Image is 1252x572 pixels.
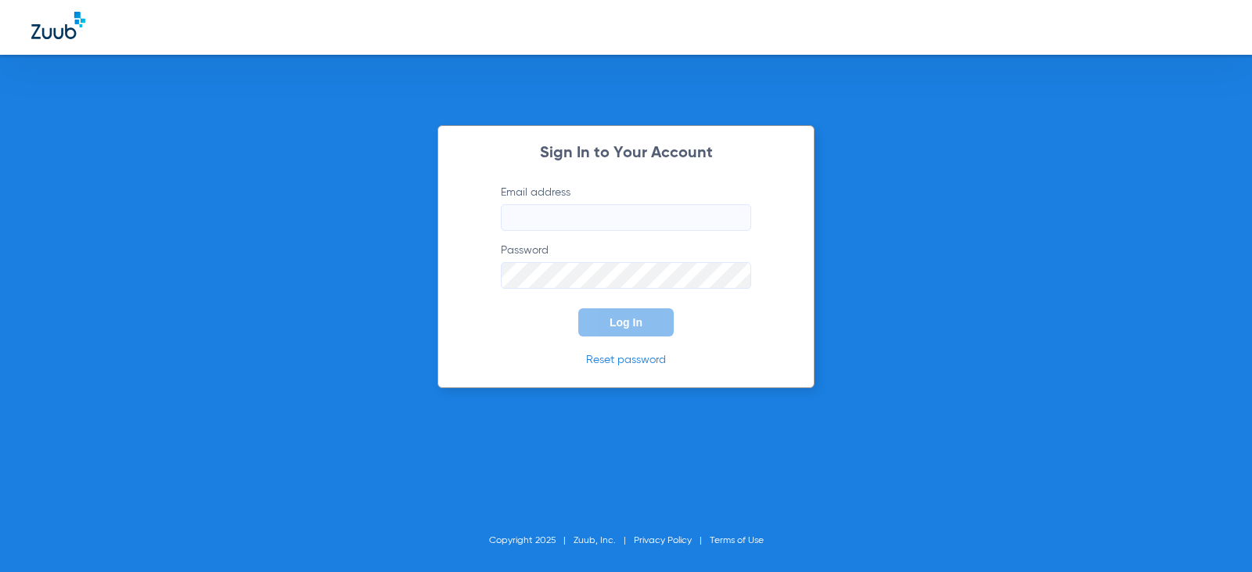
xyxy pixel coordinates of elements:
[31,12,85,39] img: Zuub Logo
[574,533,634,549] li: Zuub, Inc.
[501,262,751,289] input: Password
[578,308,674,336] button: Log In
[501,204,751,231] input: Email address
[586,354,666,365] a: Reset password
[501,185,751,231] label: Email address
[634,536,692,545] a: Privacy Policy
[501,243,751,289] label: Password
[610,316,642,329] span: Log In
[489,533,574,549] li: Copyright 2025
[710,536,764,545] a: Terms of Use
[477,146,775,161] h2: Sign In to Your Account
